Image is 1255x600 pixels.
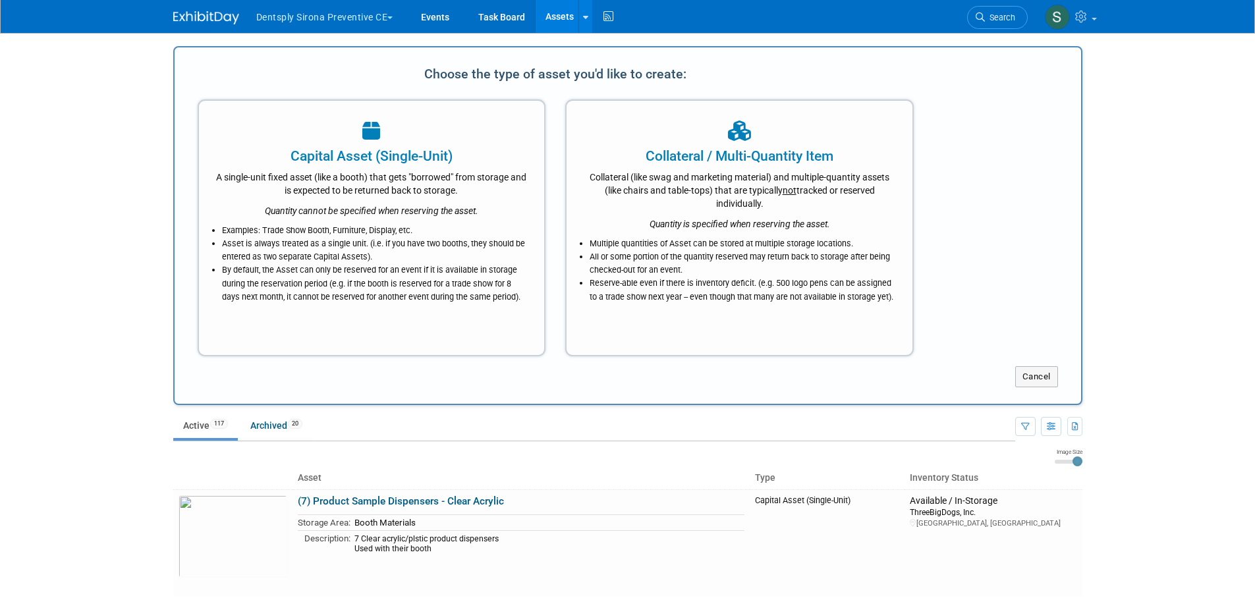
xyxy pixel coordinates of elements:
[354,534,744,555] div: 7 Clear acrylic/plstic product dispensers Used with their booth
[750,467,905,489] th: Type
[1055,448,1082,456] div: Image Size
[590,277,896,303] li: Reserve-able even if there is inventory deficit. (e.g. 500 logo pens can be assigned to a trade s...
[350,515,744,531] td: Booth Materials
[583,166,896,210] div: Collateral (like swag and marketing material) and multiple-quantity assets (like chairs and table...
[750,489,905,597] td: Capital Asset (Single-Unit)
[583,146,896,166] div: Collateral / Multi-Quantity Item
[650,219,830,229] i: Quantity is specified when reserving the asset.
[265,205,478,216] i: Quantity cannot be specified when reserving the asset.
[293,467,750,489] th: Asset
[1045,5,1070,30] img: Samantha Meyers
[240,413,312,438] a: Archived20
[173,11,239,24] img: ExhibitDay
[298,530,350,555] td: Description:
[298,518,350,528] span: Storage Area:
[215,166,528,197] div: A single-unit fixed asset (like a booth) that gets "borrowed" from storage and is expected to be ...
[198,61,914,86] div: Choose the type of asset you'd like to create:
[985,13,1015,22] span: Search
[910,506,1076,518] div: ThreeBigDogs, Inc.
[222,263,528,303] li: By default, the Asset can only be reserved for an event if it is available in storage during the ...
[910,518,1076,528] div: [GEOGRAPHIC_DATA], [GEOGRAPHIC_DATA]
[215,146,528,166] div: Capital Asset (Single-Unit)
[298,495,504,507] a: (7) Product Sample Dispensers - Clear Acrylic
[1015,366,1058,387] button: Cancel
[222,224,528,237] li: Examples: Trade Show Booth, Furniture, Display, etc.
[210,419,228,429] span: 117
[590,237,896,250] li: Multiple quantities of Asset can be stored at multiple storage locations.
[910,495,1076,507] div: Available / In-Storage
[783,185,796,196] span: not
[967,6,1028,29] a: Search
[173,413,238,438] a: Active117
[288,419,302,429] span: 20
[222,237,528,263] li: Asset is always treated as a single unit. (i.e. if you have two booths, they should be entered as...
[590,250,896,277] li: All or some portion of the quantity reserved may return back to storage after being checked-out f...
